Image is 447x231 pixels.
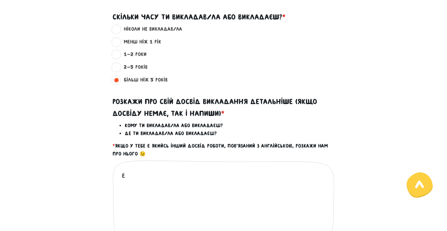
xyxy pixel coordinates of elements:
label: 2-5 років [119,63,147,71]
li: Де ти викладав/ла або викладаєш? [125,130,334,138]
label: менш ніж 1 рік [119,38,161,46]
li: Кому ти викладав/ла або викладаєш? [125,122,334,130]
div: Якщо у тебе є якийсь інший досвід роботи, пов'язаний з англійською, розкажи нам про нього 😉 [113,89,334,158]
label: 1-2 роки [119,51,147,58]
label: Розкажи про свій досвід викладання детальніше (якщо досвіду немає, так і напиши) [113,96,334,119]
label: більш ніж 5 років [119,76,168,84]
label: ніколи не викладав/ла [119,25,182,33]
label: Скільки часу ти викладав/ла або викладаєш? [113,11,286,23]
